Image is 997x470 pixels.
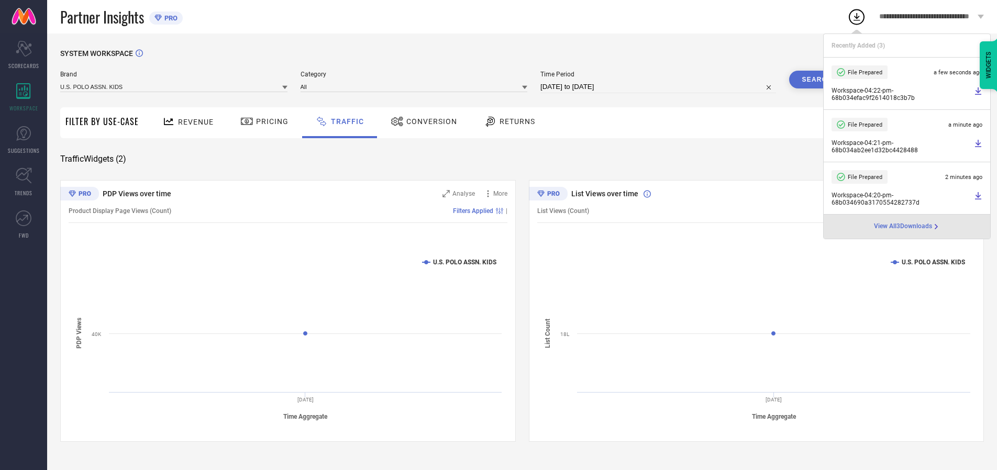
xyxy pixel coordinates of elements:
span: Revenue [178,118,214,126]
svg: Zoom [442,190,450,197]
span: Product Display Page Views (Count) [69,207,171,215]
span: SYSTEM WORKSPACE [60,49,133,58]
span: File Prepared [848,69,882,76]
div: Open download page [874,222,940,231]
span: SCORECARDS [8,62,39,70]
div: Premium [529,187,568,203]
tspan: Time Aggregate [752,413,796,420]
text: 18L [560,331,570,337]
tspan: Time Aggregate [283,413,328,420]
a: Download [974,139,982,154]
span: Traffic Widgets ( 2 ) [60,154,126,164]
span: Workspace - 04:22-pm - 68b034efac9f2614018c3b7b [832,87,971,102]
a: Download [974,192,982,206]
input: Select time period [540,81,776,93]
span: Analyse [452,190,475,197]
tspan: PDP Views [75,318,83,349]
span: a minute ago [948,121,982,128]
text: 40K [92,331,102,337]
a: Download [974,87,982,102]
span: Returns [500,117,535,126]
text: U.S. POLO ASSN. KIDS [433,259,496,266]
span: PDP Views over time [103,189,171,198]
span: Category [301,71,528,78]
span: SUGGESTIONS [8,147,40,154]
span: a few seconds ago [934,69,982,76]
span: List Views over time [571,189,638,198]
div: Premium [60,187,99,203]
span: Partner Insights [60,6,144,28]
span: Pricing [256,117,289,126]
span: FWD [19,231,29,239]
span: PRO [162,14,178,22]
span: Conversion [406,117,457,126]
span: Time Period [540,71,776,78]
span: Workspace - 04:20-pm - 68b034690a3170554282737d [832,192,971,206]
span: File Prepared [848,121,882,128]
span: Brand [60,71,287,78]
span: Filters Applied [453,207,493,215]
text: [DATE] [297,397,314,402]
text: U.S. POLO ASSN. KIDS [902,259,965,266]
span: List Views (Count) [537,207,589,215]
span: View All 3 Downloads [874,222,932,231]
span: File Prepared [848,174,882,181]
div: Open download list [847,7,866,26]
span: | [506,207,507,215]
span: Filter By Use-Case [65,115,139,128]
a: View All3Downloads [874,222,940,231]
span: Workspace - 04:21-pm - 68b034ab2ee1d32bc4428488 [832,139,971,154]
button: Search [789,71,846,88]
span: TRENDS [15,189,32,197]
span: Recently Added ( 3 ) [832,42,885,49]
span: Traffic [331,117,364,126]
text: [DATE] [766,397,782,402]
span: 2 minutes ago [945,174,982,181]
span: WORKSPACE [9,104,38,112]
span: More [493,190,507,197]
tspan: List Count [544,319,551,348]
